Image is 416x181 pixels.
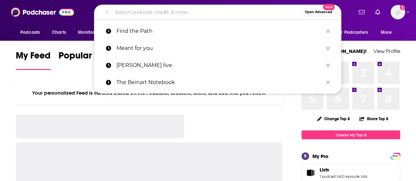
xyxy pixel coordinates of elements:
svg: Add a profile image [400,5,405,10]
a: [PERSON_NAME] live [94,57,341,74]
a: Charts [48,26,70,39]
img: User Profile [391,5,405,19]
a: PRO [391,153,399,158]
span: More [381,28,392,37]
div: Search podcasts, credits, & more... [94,5,341,20]
a: Popular Feed [59,50,114,70]
span: Monitoring [78,28,101,37]
button: Share Top 8 [359,112,389,125]
button: open menu [73,26,110,39]
div: My Pro [312,153,329,159]
button: Show profile menu [391,5,405,19]
button: open menu [332,26,378,39]
span: Charts [52,28,66,37]
p: The Beinart Notebook [116,74,323,91]
span: Open Advanced [305,11,332,14]
p: Find the Path [116,23,323,40]
button: open menu [16,26,48,39]
a: Create My Top 8 [302,130,400,139]
button: Change Top 8 [313,115,354,123]
a: Show notifications dropdown [373,7,383,18]
button: open menu [376,26,400,39]
a: Lists [304,168,317,177]
span: Logged in as LBraverman [391,5,405,19]
span: , [342,174,342,179]
span: New [323,4,335,10]
a: 0 episode lists [342,174,367,179]
span: Podcasts [20,28,40,37]
a: 1 podcast list [320,174,342,179]
a: View Profile [374,48,400,54]
span: Popular Feed [59,50,114,65]
span: My Feed [16,50,51,65]
a: Meant for you [94,40,341,57]
a: Lists [320,167,367,173]
img: Podchaser - Follow, Share and Rate Podcasts [11,6,74,18]
a: My Feed [16,50,51,70]
div: Your personalized Feed is curated based on the Podcasts, Creators, Users, and Lists that you Follow. [16,82,282,104]
input: Search podcasts, credits, & more... [112,7,302,17]
span: Lists [320,167,329,173]
p: Charles Moscowitz live [116,57,323,74]
button: Open AdvancedNew [302,8,335,16]
a: Find the Path [94,23,341,40]
a: Show notifications dropdown [356,7,367,18]
a: The Beinart Notebook [94,74,341,91]
p: Meant for you [116,40,323,57]
span: For Podcasters [336,28,368,37]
